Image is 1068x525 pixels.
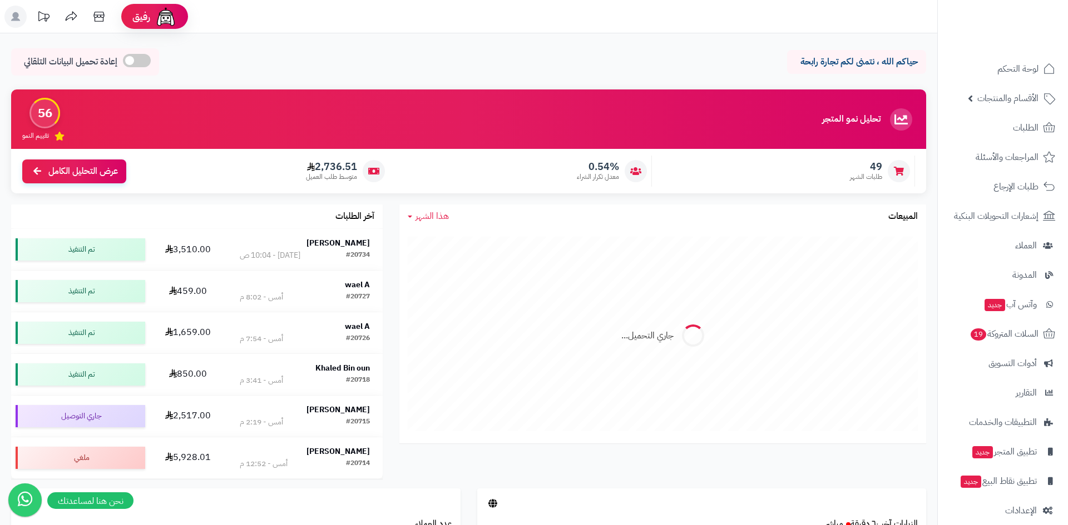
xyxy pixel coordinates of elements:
div: أمس - 7:54 م [240,333,283,344]
span: الإعدادات [1005,503,1037,518]
div: تم التنفيذ [16,280,145,302]
span: تطبيق نقاط البيع [960,473,1037,489]
div: #20726 [346,333,370,344]
div: أمس - 3:41 م [240,375,283,386]
div: أمس - 12:52 م [240,458,288,469]
img: ai-face.png [155,6,177,28]
a: وآتس آبجديد [945,291,1061,318]
span: جديد [961,476,981,488]
td: 1,659.00 [150,312,227,353]
div: #20727 [346,292,370,303]
h3: تحليل نمو المتجر [822,114,881,124]
span: 19 [971,328,986,341]
a: السلات المتروكة19 [945,321,1061,347]
a: لوحة التحكم [945,56,1061,82]
a: تطبيق نقاط البيعجديد [945,468,1061,494]
a: عرض التحليل الكامل [22,159,126,183]
div: ملغي [16,447,145,469]
a: المدونة [945,262,1061,288]
span: أدوات التسويق [988,356,1037,371]
span: عرض التحليل الكامل [48,165,118,178]
a: تحديثات المنصة [29,6,57,31]
span: 2,736.51 [306,161,357,173]
strong: [PERSON_NAME] [306,237,370,249]
span: المراجعات والأسئلة [976,149,1039,165]
span: إعادة تحميل البيانات التلقائي [24,56,117,68]
span: جديد [985,299,1005,311]
span: جديد [972,446,993,458]
td: 850.00 [150,354,227,395]
span: الطلبات [1013,120,1039,136]
span: تطبيق المتجر [971,444,1037,459]
span: التقارير [1016,385,1037,401]
td: 5,928.01 [150,437,227,478]
strong: [PERSON_NAME] [306,446,370,457]
span: متوسط طلب العميل [306,172,357,182]
span: 49 [850,161,882,173]
div: أمس - 2:19 م [240,417,283,428]
span: تقييم النمو [22,131,49,141]
img: logo-2.png [992,28,1057,52]
a: أدوات التسويق [945,350,1061,377]
h3: المبيعات [888,212,918,222]
div: تم التنفيذ [16,322,145,344]
div: أمس - 8:02 م [240,292,283,303]
a: تطبيق المتجرجديد [945,438,1061,465]
h3: آخر الطلبات [335,212,374,222]
div: #20714 [346,458,370,469]
span: معدل تكرار الشراء [577,172,619,182]
div: #20734 [346,250,370,261]
span: السلات المتروكة [970,326,1039,342]
div: تم التنفيذ [16,238,145,261]
span: وآتس آب [983,297,1037,312]
td: 2,517.00 [150,396,227,437]
a: طلبات الإرجاع [945,173,1061,200]
strong: [PERSON_NAME] [306,404,370,416]
span: رفيق [132,10,150,23]
a: الإعدادات [945,497,1061,524]
span: إشعارات التحويلات البنكية [954,208,1039,224]
span: لوحة التحكم [997,61,1039,77]
div: [DATE] - 10:04 ص [240,250,300,261]
span: طلبات الشهر [850,172,882,182]
p: حياكم الله ، نتمنى لكم تجارة رابحة [795,56,918,68]
div: تم التنفيذ [16,363,145,386]
a: هذا الشهر [408,210,449,223]
span: المدونة [1012,267,1037,283]
a: التطبيقات والخدمات [945,409,1061,436]
span: هذا الشهر [416,209,449,223]
a: التقارير [945,379,1061,406]
span: العملاء [1015,238,1037,253]
span: طلبات الإرجاع [993,179,1039,194]
a: العملاء [945,232,1061,259]
div: #20718 [346,375,370,386]
a: إشعارات التحويلات البنكية [945,203,1061,229]
span: 0.54% [577,161,619,173]
td: 459.00 [150,271,227,312]
td: 3,510.00 [150,229,227,270]
div: جاري التوصيل [16,405,145,427]
div: #20715 [346,417,370,428]
span: التطبيقات والخدمات [969,414,1037,430]
strong: wael A [345,279,370,291]
strong: wael A [345,321,370,332]
strong: Khaled Bin oun [315,362,370,374]
div: جاري التحميل... [621,329,674,342]
a: الطلبات [945,114,1061,141]
span: الأقسام والمنتجات [977,91,1039,106]
a: المراجعات والأسئلة [945,144,1061,171]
